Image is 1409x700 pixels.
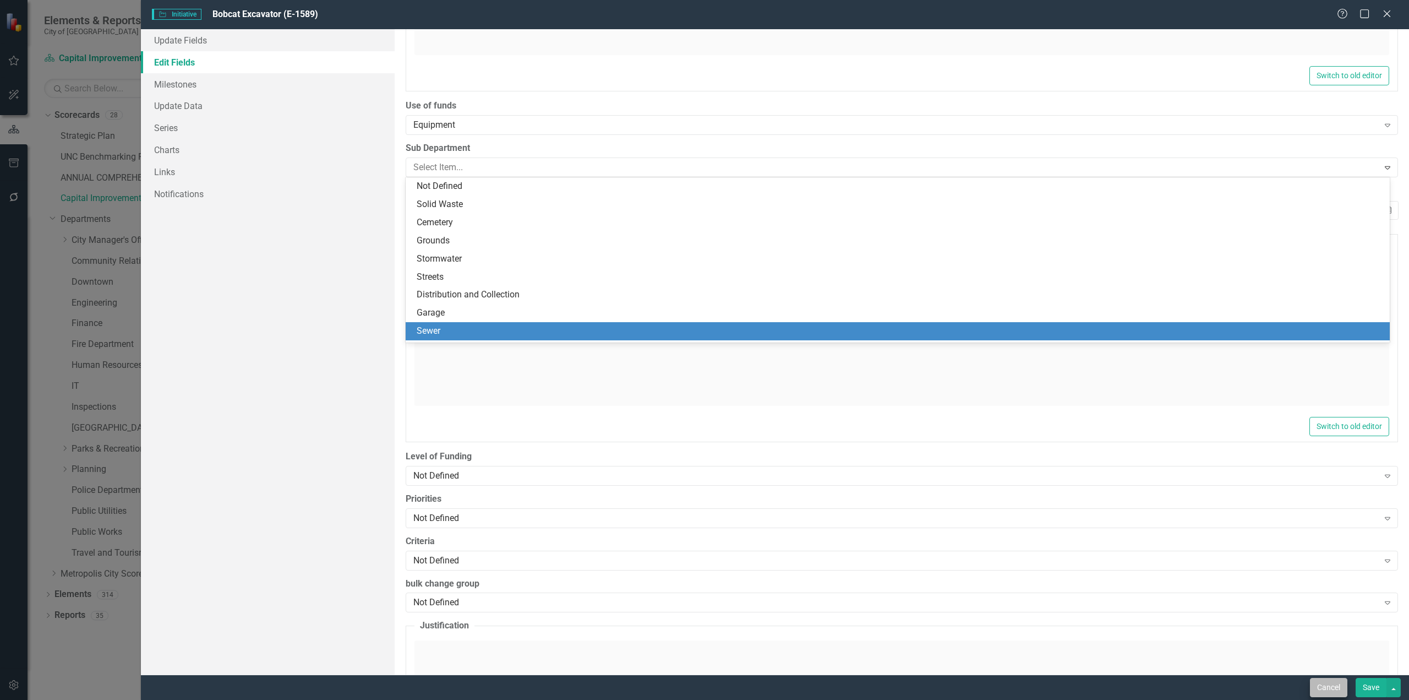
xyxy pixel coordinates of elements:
button: Cancel [1310,678,1347,697]
label: Priorities [406,493,1398,506]
div: Sewer [417,325,1383,338]
a: Edit Fields [141,51,395,73]
div: Grounds [417,235,1383,247]
div: Solid Waste [417,198,1383,211]
div: Not Defined [413,470,1379,482]
label: Level of Funding [406,451,1398,463]
label: Sub Department [406,142,1398,155]
a: Series [141,117,395,139]
a: Update Fields [141,29,395,51]
a: Charts [141,139,395,161]
button: Switch to old editor [1309,66,1389,85]
legend: Justification [414,620,474,632]
span: Bobcat Excavator (E-1589) [212,9,318,19]
span: Initiative [152,9,201,20]
div: Not Defined [413,512,1379,524]
div: Cemetery [417,216,1383,229]
label: Criteria [406,535,1398,548]
label: bulk change group [406,578,1398,590]
div: Not Defined [417,180,1383,193]
a: Update Data [141,95,395,117]
button: Switch to old editor [1309,417,1389,436]
a: Links [141,161,395,183]
div: Garage [417,307,1383,319]
div: Stormwater [417,253,1383,265]
div: Streets [417,271,1383,284]
div: Equipment [413,118,1379,131]
a: Notifications [141,183,395,205]
div: Not Defined [413,596,1379,609]
label: Use of funds [406,100,1398,112]
a: Milestones [141,73,395,95]
button: Save [1356,678,1386,697]
div: Distribution and Collection [417,289,1383,301]
div: Not Defined [413,554,1379,567]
